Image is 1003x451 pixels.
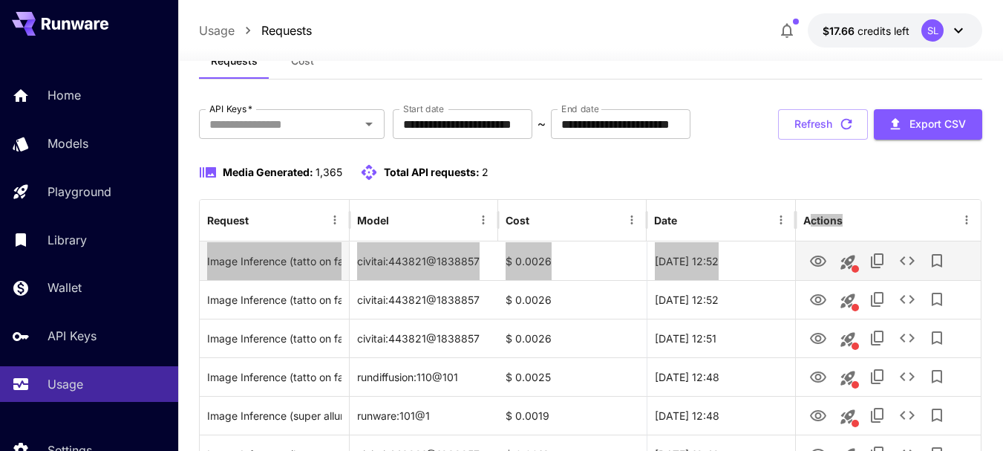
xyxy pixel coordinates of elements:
div: runware:101@1 [350,396,498,435]
p: Library [48,231,87,249]
button: Copy TaskUUID [863,285,892,314]
div: 27 Sep, 2025 12:51 [647,319,795,357]
button: View [803,322,833,353]
div: civitai:443821@1838857 [350,280,498,319]
span: $17.66 [823,25,857,37]
span: credits left [857,25,909,37]
button: Add to library [922,323,952,353]
button: See details [892,362,922,392]
div: $17.65622 [823,23,909,39]
button: View [803,245,833,276]
button: View [803,361,833,392]
button: Menu [621,210,642,230]
button: This request includes a reference image. Clicking this will load all other parameters, but for pr... [833,247,863,277]
p: API Keys [48,327,97,345]
button: Copy TaskUUID [863,323,892,353]
p: Home [48,86,81,104]
button: Add to library [922,400,952,430]
button: See details [892,400,922,430]
button: This request includes a reference image. Clicking this will load all other parameters, but for pr... [833,363,863,393]
p: Models [48,134,88,152]
button: See details [892,246,922,276]
div: 27 Sep, 2025 12:52 [647,241,795,280]
button: Add to library [922,246,952,276]
p: Usage [48,375,83,393]
a: Usage [199,22,235,39]
p: ~ [538,115,546,133]
button: View [803,400,833,430]
div: Actions [803,214,843,227]
button: View [803,284,833,314]
button: Copy TaskUUID [863,362,892,392]
span: 2 [482,166,489,178]
div: SL [921,19,944,42]
button: Export CSV [874,109,982,140]
div: $ 0.0019 [498,396,647,435]
label: End date [561,103,598,115]
div: $ 0.0026 [498,241,647,280]
button: Menu [771,210,791,230]
p: Wallet [48,279,82,296]
div: Model [357,214,389,227]
button: Menu [324,210,345,230]
p: Playground [48,183,111,201]
div: Click to copy prompt [207,281,342,319]
div: Click to copy prompt [207,319,342,357]
div: rundiffusion:110@101 [350,357,498,396]
div: Date [654,214,677,227]
button: See details [892,323,922,353]
div: $ 0.0026 [498,280,647,319]
label: API Keys [209,103,252,115]
button: Sort [250,210,271,230]
button: Copy TaskUUID [863,246,892,276]
div: Click to copy prompt [207,397,342,435]
button: Sort [679,210,699,230]
div: Click to copy prompt [207,242,342,280]
button: See details [892,285,922,314]
div: 27 Sep, 2025 12:48 [647,357,795,396]
button: Add to library [922,362,952,392]
button: This request includes a reference image. Clicking this will load all other parameters, but for pr... [833,402,863,432]
div: Cost [506,214,529,227]
button: $17.65622SL [808,13,982,48]
div: $ 0.0025 [498,357,647,396]
span: 1,365 [316,166,342,178]
button: Sort [531,210,552,230]
span: Cost [291,54,314,68]
button: This request includes a reference image. Clicking this will load all other parameters, but for pr... [833,286,863,316]
button: This request includes a reference image. Clicking this will load all other parameters, but for pr... [833,325,863,354]
div: civitai:443821@1838857 [350,319,498,357]
button: Menu [956,210,977,230]
button: Refresh [778,109,868,140]
a: Requests [261,22,312,39]
label: Start date [403,103,444,115]
button: Add to library [922,285,952,314]
span: Media Generated: [223,166,313,178]
div: $ 0.0026 [498,319,647,357]
nav: breadcrumb [199,22,312,39]
button: Open [359,114,379,134]
button: Sort [391,210,411,230]
div: 27 Sep, 2025 12:52 [647,280,795,319]
div: civitai:443821@1838857 [350,241,498,280]
div: Click to copy prompt [207,358,342,396]
span: Requests [211,54,258,68]
button: Menu [473,210,494,230]
span: Total API requests: [384,166,480,178]
div: Request [207,214,249,227]
div: 27 Sep, 2025 12:48 [647,396,795,435]
button: Copy TaskUUID [863,400,892,430]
